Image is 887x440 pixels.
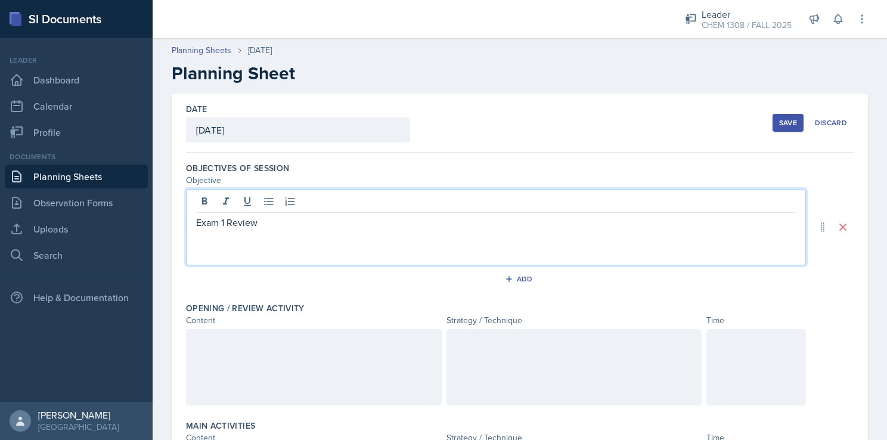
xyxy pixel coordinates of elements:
[507,274,533,284] div: Add
[5,217,148,241] a: Uploads
[186,420,255,432] label: Main Activities
[172,44,231,57] a: Planning Sheets
[5,191,148,215] a: Observation Forms
[38,409,119,421] div: [PERSON_NAME]
[172,63,868,84] h2: Planning Sheet
[186,314,442,327] div: Content
[773,114,804,132] button: Save
[5,151,148,162] div: Documents
[706,314,806,327] div: Time
[186,302,305,314] label: Opening / Review Activity
[501,270,539,288] button: Add
[5,165,148,188] a: Planning Sheets
[779,118,797,128] div: Save
[815,118,847,128] div: Discard
[5,243,148,267] a: Search
[186,103,207,115] label: Date
[186,162,289,174] label: Objectives of Session
[446,314,702,327] div: Strategy / Technique
[5,120,148,144] a: Profile
[5,286,148,309] div: Help & Documentation
[702,19,792,32] div: CHEM 1308 / FALL 2025
[5,55,148,66] div: Leader
[186,174,806,187] div: Objective
[248,44,272,57] div: [DATE]
[808,114,854,132] button: Discard
[5,94,148,118] a: Calendar
[196,215,796,230] p: Exam 1 Review
[38,421,119,433] div: [GEOGRAPHIC_DATA]
[702,7,792,21] div: Leader
[5,68,148,92] a: Dashboard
